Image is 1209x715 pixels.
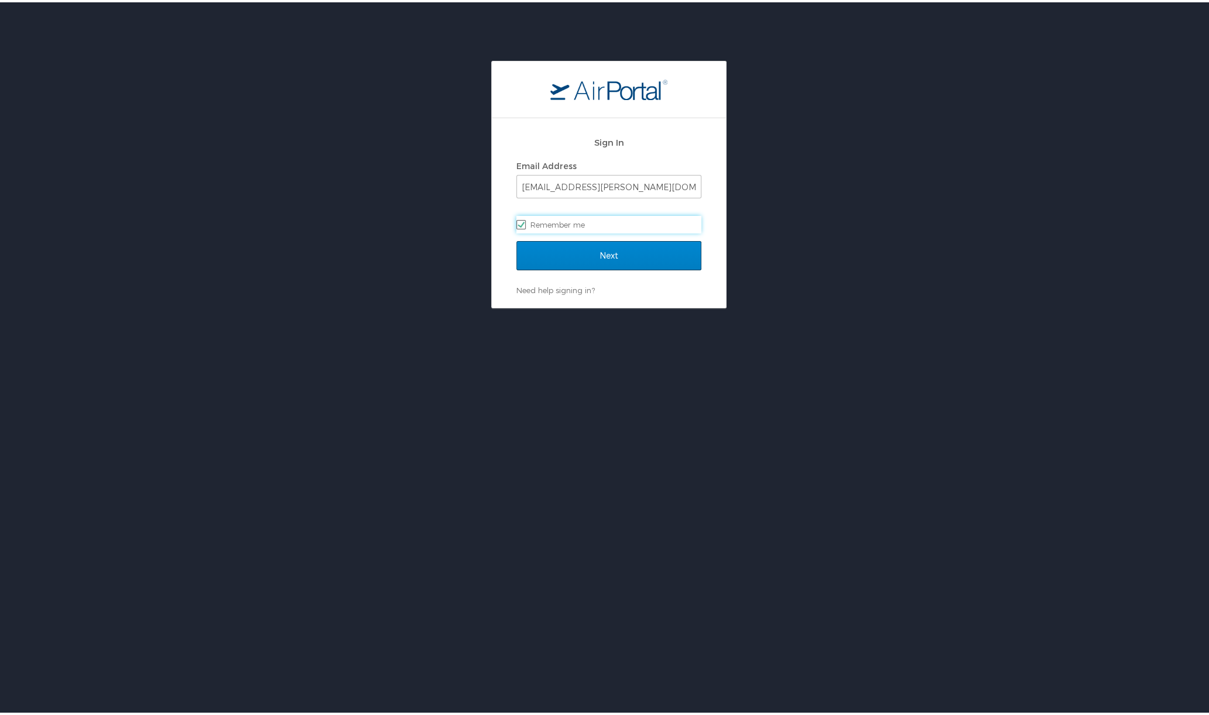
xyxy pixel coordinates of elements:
[516,214,701,231] label: Remember me
[516,239,701,268] input: Next
[516,283,595,293] a: Need help signing in?
[516,159,577,169] label: Email Address
[516,133,701,147] h2: Sign In
[550,77,667,98] img: logo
